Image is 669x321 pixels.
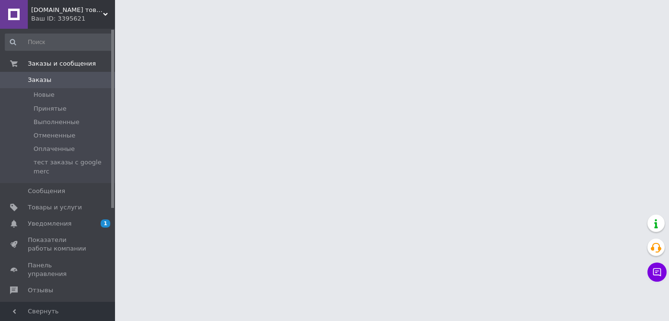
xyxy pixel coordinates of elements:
span: Уведомления [28,219,71,228]
span: Панель управления [28,261,89,278]
span: тест заказы с google merc [34,158,112,175]
span: Выполненные [34,118,80,126]
span: Оплаченные [34,145,75,153]
span: Товары и услуги [28,203,82,212]
span: Показатели работы компании [28,236,89,253]
span: pro108shop.com.ua товары для всей семьи [31,6,103,14]
span: Принятые [34,104,67,113]
span: Отмененные [34,131,75,140]
span: Сообщения [28,187,65,195]
span: Заказы и сообщения [28,59,96,68]
span: Новые [34,91,55,99]
span: Отзывы [28,286,53,295]
span: Заказы [28,76,51,84]
div: Ваш ID: 3395621 [31,14,115,23]
button: Чат с покупателем [647,263,667,282]
input: Поиск [5,34,113,51]
span: 1 [101,219,110,228]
